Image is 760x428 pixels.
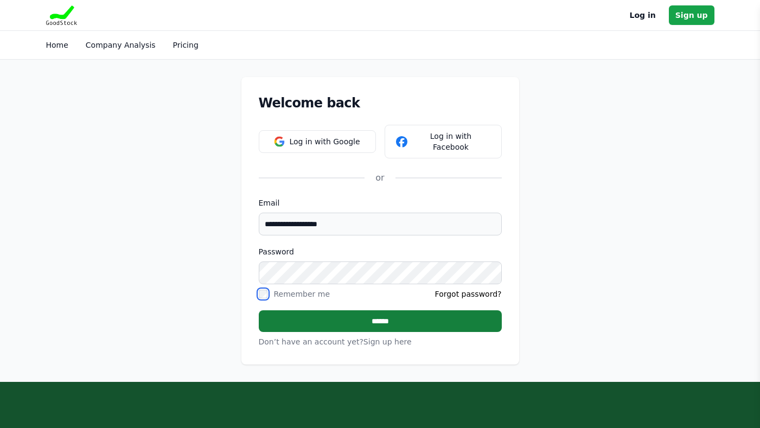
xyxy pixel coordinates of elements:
[259,197,502,208] label: Email
[365,171,395,184] div: or
[259,130,376,153] button: Log in with Google
[46,5,78,25] img: Goodstock Logo
[274,290,330,298] label: Remember me
[363,337,412,346] a: Sign up here
[385,125,502,158] button: Log in with Facebook
[86,41,156,49] a: Company Analysis
[630,9,656,22] a: Log in
[669,5,714,25] a: Sign up
[173,41,199,49] a: Pricing
[46,41,68,49] a: Home
[435,289,502,299] a: Forgot password?
[259,336,502,347] p: Don’t have an account yet?
[259,94,502,112] h1: Welcome back
[259,246,502,257] label: Password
